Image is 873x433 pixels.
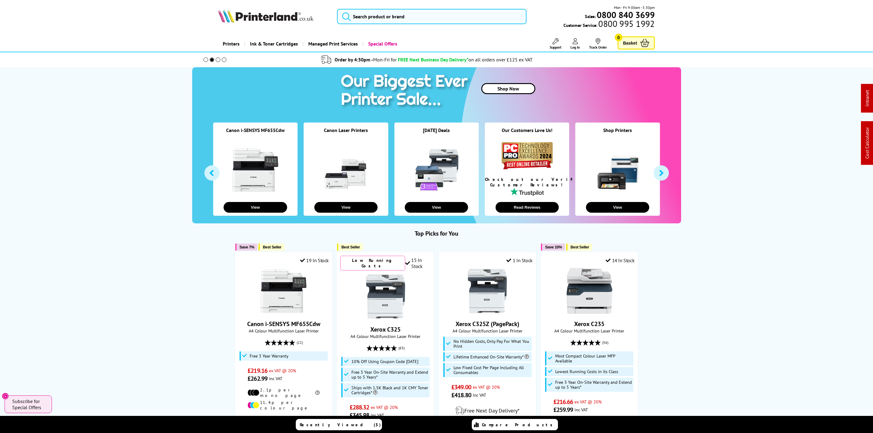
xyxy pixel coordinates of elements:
[506,257,533,263] div: 1 In Stock
[574,407,588,413] span: inc VAT
[482,422,556,427] span: Compare Products
[464,309,510,315] a: Xerox C325Z (PagePack)
[235,244,257,251] button: Save 7%
[398,57,468,63] span: FREE Next Business Day Delivery*
[495,202,559,213] button: Read Reviews
[553,398,573,406] span: £216.66
[373,57,397,63] span: Mon-Fri for
[248,375,267,383] span: £262.99
[340,256,405,270] div: Low Running Costs
[485,127,569,141] div: Our Customers Love Us!
[371,412,384,418] span: inc VAT
[570,45,580,50] span: Log In
[324,127,368,133] a: Canon Laser Printers
[351,370,428,380] span: Free 3 Year On-Site Warranty and Extend up to 5 Years*
[473,384,500,390] span: ex VAT @ 20%
[239,328,329,334] span: A4 Colour Multifunction Laser Printer
[453,339,530,349] span: No Hidden Costs, Only Pay For What You Print
[597,9,655,20] b: 0800 840 3699
[350,411,369,419] span: £345.98
[442,402,533,419] div: modal_delivery
[398,342,405,354] span: (83)
[371,404,398,410] span: ex VAT @ 20%
[244,36,303,52] a: Ink & Toner Cartridges
[248,400,320,411] li: 11.4p per colour page
[473,392,486,398] span: inc VAT
[468,57,533,63] div: on all orders over £125 ex VAT
[563,21,655,28] span: Customer Service:
[248,387,320,398] li: 2.1p per mono page
[335,57,397,63] span: Order by 4:30pm -
[864,90,870,107] a: Intranet
[248,367,267,375] span: £219.16
[341,245,360,249] span: Best Seller
[555,369,618,374] span: Lowest Running Costs in its Class
[451,391,471,399] span: £418.80
[314,202,377,213] button: View
[261,268,306,314] img: Canon i-SENSYS MF655Cdw
[303,36,362,52] a: Managed Print Services
[263,245,281,249] span: Best Seller
[259,244,284,251] button: Best Seller
[363,273,409,319] img: Xerox C325
[297,337,303,348] span: (22)
[472,419,558,430] a: Compare Products
[614,5,655,10] span: Mon - Fri 9:00am - 5:30pm
[602,337,608,348] span: (56)
[394,127,479,141] div: [DATE] Deals
[864,127,870,159] a: Cost Calculator
[351,385,428,395] span: Ships with 1.5K Black and 1K CMY Toner Cartridges*
[453,354,529,359] span: Lifetime Enhanced On-Site Warranty*
[296,419,382,430] a: Recently Viewed (5)
[247,320,320,328] a: Canon i-SENSYS MF655Cdw
[555,380,632,390] span: Free 3 Year On-Site Warranty and Extend up to 5 Years*
[340,333,431,339] span: A4 Colour Multifunction Laser Printer
[405,257,431,269] div: 15 In Stock
[586,202,649,213] button: View
[615,34,622,41] span: 0
[2,393,9,400] button: Close
[405,202,468,213] button: View
[338,67,474,115] img: printer sale
[218,9,329,24] a: Printerland Logo
[541,244,565,251] button: Save 10%
[351,359,418,364] span: 10% Off Using Coupon Code [DATE]
[555,354,632,363] span: Most Compact Colour Laser MFP Available
[623,39,637,47] span: Basket
[300,422,381,427] span: Recently Viewed (5)
[451,383,471,391] span: £349.00
[269,368,296,373] span: ex VAT @ 20%
[224,202,287,213] button: View
[363,314,409,321] a: Xerox C325
[337,244,363,251] button: Best Seller
[574,399,602,405] span: ex VAT @ 20%
[485,177,569,188] div: Check out our Verified Customer Reviews!
[606,257,634,263] div: 14 In Stock
[585,13,596,19] span: Sales:
[481,83,535,94] a: Shop Now
[300,257,329,263] div: 19 In Stock
[240,245,254,249] span: Save 7%
[218,36,244,52] a: Printers
[362,36,402,52] a: Special Offers
[567,309,612,315] a: Xerox C235
[570,245,589,249] span: Best Seller
[575,127,660,141] div: Shop Printers
[226,127,285,133] a: Canon i-SENSYS MF655Cdw
[464,268,510,314] img: Xerox C325Z (PagePack)
[596,12,655,18] a: 0800 840 3699
[370,325,401,333] a: Xerox C325
[269,376,282,381] span: inc VAT
[261,309,306,315] a: Canon i-SENSYS MF655Cdw
[456,320,519,328] a: Xerox C325Z (PagePack)
[442,328,533,334] span: A4 Colour Multifunction Laser Printer
[195,54,659,65] li: modal_delivery
[250,354,288,358] span: Free 3 Year Warranty
[566,244,592,251] button: Best Seller
[567,268,612,314] img: Xerox C235
[553,406,573,414] span: £259.99
[337,9,526,24] input: Search product or brand
[618,36,655,50] a: Basket 0
[574,320,604,328] a: Xerox C235
[545,245,562,249] span: Save 10%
